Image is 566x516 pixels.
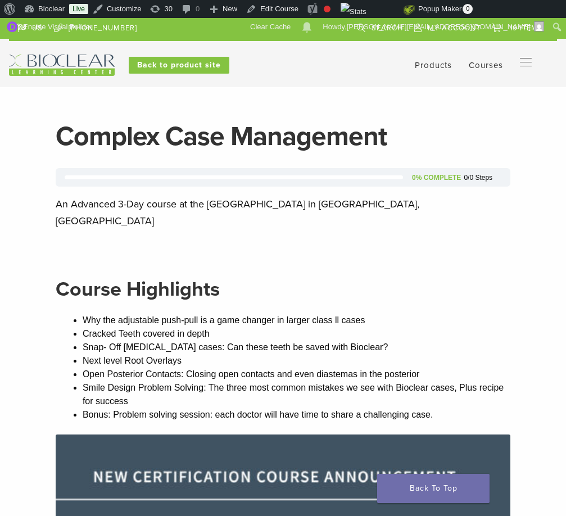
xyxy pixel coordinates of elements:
[83,314,510,327] li: Why the adjustable push-pull is a game changer in larger class ll cases
[341,3,404,16] img: Views over 48 hours. Click for more Jetpack Stats.
[69,4,88,14] a: Live
[83,381,510,408] li: Smile Design Problem Solving: The three most common mistakes we see with Bioclear cases, Plus rec...
[83,368,510,381] li: Open Posterior Contacts: Closing open contacts and even diastemas in the posterior
[464,174,492,181] div: 0/0 Steps
[347,22,531,31] span: [PERSON_NAME][EMAIL_ADDRESS][DOMAIN_NAME]
[83,354,510,368] li: Next level Root Overlays
[83,327,510,341] li: Cracked Teeth covered in depth
[415,60,452,70] a: Products
[319,18,549,36] a: Howdy,
[83,341,510,354] li: Snap- Off [MEDICAL_DATA] cases: Can these teeth be saved with Bioclear?
[377,474,490,503] a: Back To Top
[9,55,115,76] img: Bioclear
[129,57,229,74] a: Back to product site
[246,18,295,36] a: Clear Cache
[520,55,549,71] nav: Primary Navigation
[56,196,510,229] p: An Advanced 3-Day course at the [GEOGRAPHIC_DATA] in [GEOGRAPHIC_DATA], [GEOGRAPHIC_DATA]
[412,174,461,181] div: 0% Complete
[324,6,330,12] div: Focus keyphrase not set
[83,408,510,422] li: Bonus: Problem solving session: each doctor will have time to share a challenging case.
[56,123,510,150] h1: Complex Case Management
[469,60,503,70] a: Courses
[56,276,510,303] h2: Course Highlights
[463,4,473,14] span: 0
